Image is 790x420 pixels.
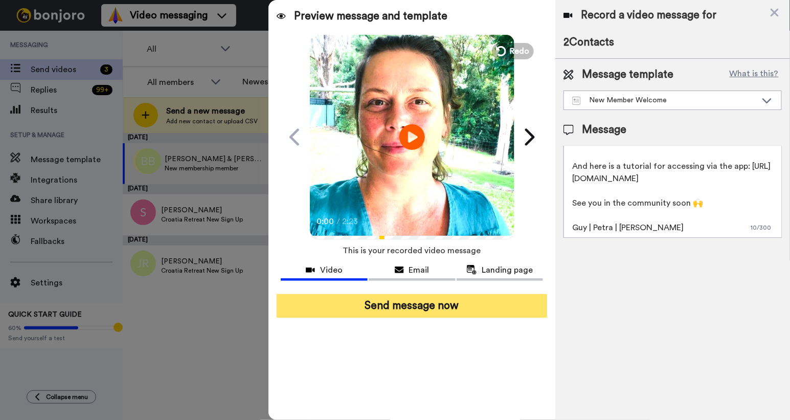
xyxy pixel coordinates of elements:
[343,215,360,228] span: 2:23
[320,264,343,276] span: Video
[337,215,341,228] span: /
[343,239,481,262] span: This is your recorded video message
[409,264,430,276] span: Email
[572,95,757,105] div: New Member Welcome
[317,215,335,228] span: 0:00
[572,97,581,105] img: Message-temps.svg
[277,294,547,318] button: Send message now
[727,67,782,82] button: What is this?
[582,122,626,138] span: Message
[482,264,533,276] span: Landing page
[582,67,673,82] span: Message template
[563,146,782,238] textarea: Hi {first_name|there}, Welcome! We are so happy you are here. 🌟 The button below is a tutorial on...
